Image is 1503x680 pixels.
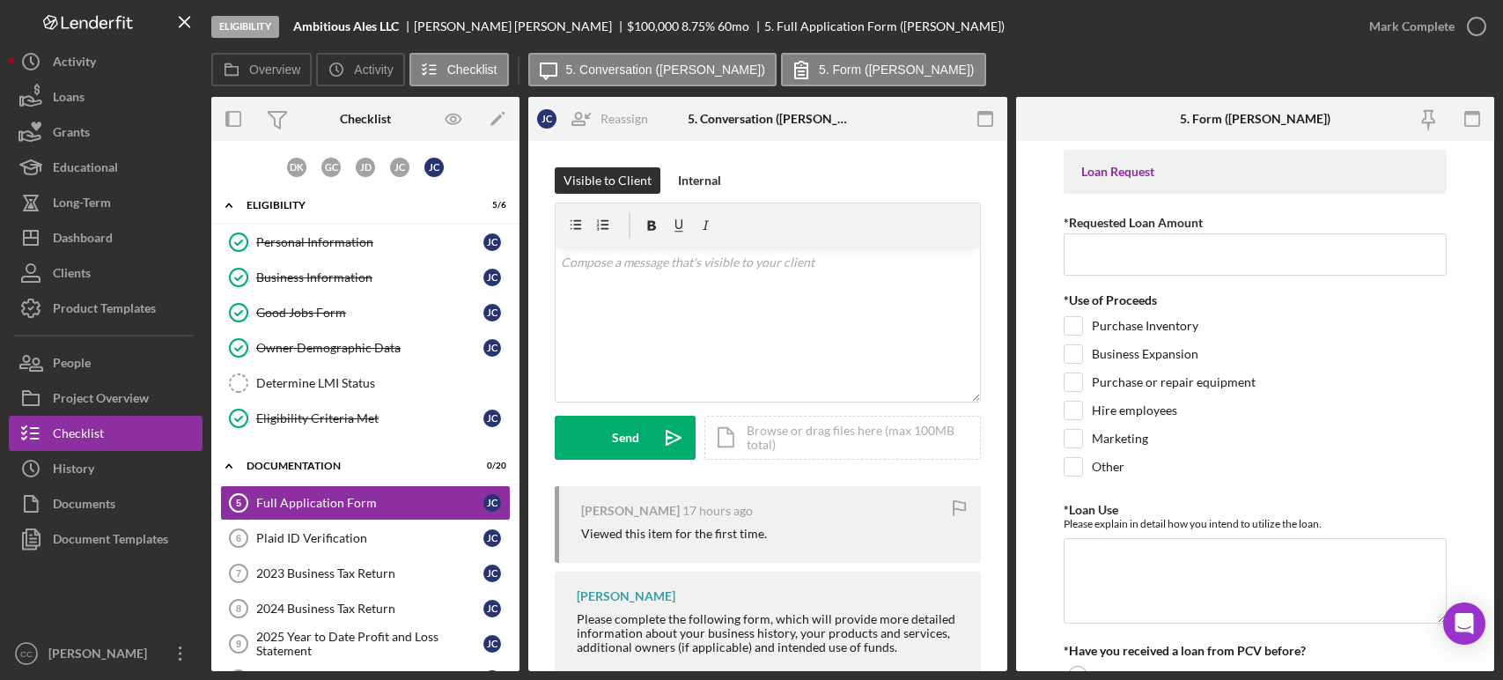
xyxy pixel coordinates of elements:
[256,566,483,580] div: 2023 Business Tax Return
[577,589,675,603] div: [PERSON_NAME]
[356,158,375,177] div: J D
[53,486,115,526] div: Documents
[220,626,511,662] a: 92025 Year to Date Profit and Loss StatementJC
[678,167,721,194] div: Internal
[9,220,203,255] button: Dashboard
[256,341,483,355] div: Owner Demographic Data
[566,63,765,77] label: 5. Conversation ([PERSON_NAME])
[316,53,404,86] button: Activity
[537,109,556,129] div: J C
[1092,345,1198,363] label: Business Expansion
[53,345,91,385] div: People
[9,150,203,185] button: Educational
[249,63,300,77] label: Overview
[483,339,501,357] div: J C
[682,504,753,518] time: 2025-10-09 04:55
[9,44,203,79] button: Activity
[483,494,501,512] div: J C
[44,636,158,676] div: [PERSON_NAME]
[581,527,767,541] div: Viewed this item for the first time.
[9,451,203,486] button: History
[53,220,113,260] div: Dashboard
[475,461,506,471] div: 0 / 20
[236,568,241,579] tspan: 7
[764,19,1005,33] div: 5. Full Application Form ([PERSON_NAME])
[220,330,511,366] a: Owner Demographic DataJC
[256,531,483,545] div: Plaid ID Verification
[9,291,203,326] button: Product Templates
[1092,373,1256,391] label: Purchase or repair equipment
[483,410,501,427] div: J C
[1064,293,1447,307] div: *Use of Proceeds
[53,150,118,189] div: Educational
[53,521,168,561] div: Document Templates
[211,53,312,86] button: Overview
[354,63,393,77] label: Activity
[256,235,483,249] div: Personal Information
[293,19,399,33] b: Ambitious Ales LLC
[9,185,203,220] button: Long-Term
[220,591,511,626] a: 82024 Business Tax ReturnJC
[236,498,241,508] tspan: 5
[220,401,511,436] a: Eligibility Criteria MetJC
[321,158,341,177] div: G C
[819,63,975,77] label: 5. Form ([PERSON_NAME])
[1064,502,1118,517] label: *Loan Use
[220,485,511,521] a: 5Full Application FormJC
[483,304,501,322] div: J C
[220,225,511,260] a: Personal InformationJC
[256,306,483,320] div: Good Jobs Form
[340,112,391,126] div: Checklist
[220,366,511,401] a: Determine LMI Status
[9,521,203,557] a: Document Templates
[9,416,203,451] button: Checklist
[555,167,660,194] button: Visible to Client
[53,115,90,154] div: Grants
[256,496,483,510] div: Full Application Form
[612,416,639,460] div: Send
[9,345,203,381] a: People
[220,295,511,330] a: Good Jobs FormJC
[1064,215,1203,230] label: *Requested Loan Amount
[483,269,501,286] div: J C
[9,79,203,115] a: Loans
[220,521,511,556] a: 6Plaid ID VerificationJC
[600,101,648,137] div: Reassign
[688,112,847,126] div: 5. Conversation ([PERSON_NAME])
[53,255,91,295] div: Clients
[9,381,203,416] a: Project Overview
[256,411,483,425] div: Eligibility Criteria Met
[483,635,501,653] div: J C
[9,486,203,521] button: Documents
[53,291,156,330] div: Product Templates
[1352,9,1494,44] button: Mark Complete
[577,612,963,654] div: Please complete the following form, which will provide more detailed information about your busin...
[1180,112,1330,126] div: 5. Form ([PERSON_NAME])
[390,158,409,177] div: J C
[20,649,33,659] text: CC
[409,53,509,86] button: Checklist
[236,639,241,649] tspan: 9
[483,600,501,617] div: J C
[256,270,483,285] div: Business Information
[555,416,696,460] button: Send
[236,603,241,614] tspan: 8
[581,504,680,518] div: [PERSON_NAME]
[1092,458,1124,476] label: Other
[9,255,203,291] button: Clients
[53,381,149,420] div: Project Overview
[475,200,506,211] div: 5 / 6
[53,79,85,119] div: Loans
[1369,9,1455,44] div: Mark Complete
[53,416,104,455] div: Checklist
[718,19,749,33] div: 60 mo
[256,376,510,390] div: Determine LMI Status
[1064,517,1447,530] div: Please explain in detail how you intend to utilize the loan.
[669,167,730,194] button: Internal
